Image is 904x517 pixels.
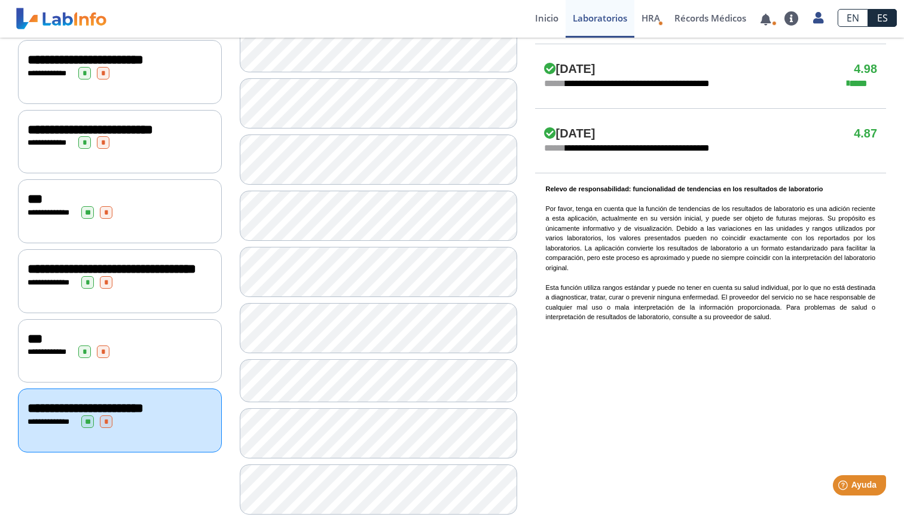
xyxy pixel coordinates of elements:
[544,62,595,77] h4: [DATE]
[854,62,877,77] h4: 4.98
[546,185,823,192] b: Relevo de responsabilidad: funcionalidad de tendencias en los resultados de laboratorio
[868,9,897,27] a: ES
[838,9,868,27] a: EN
[544,127,595,141] h4: [DATE]
[642,12,660,24] span: HRA
[546,184,876,322] p: Por favor, tenga en cuenta que la función de tendencias de los resultados de laboratorio es una a...
[798,470,891,504] iframe: Help widget launcher
[854,127,877,141] h4: 4.87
